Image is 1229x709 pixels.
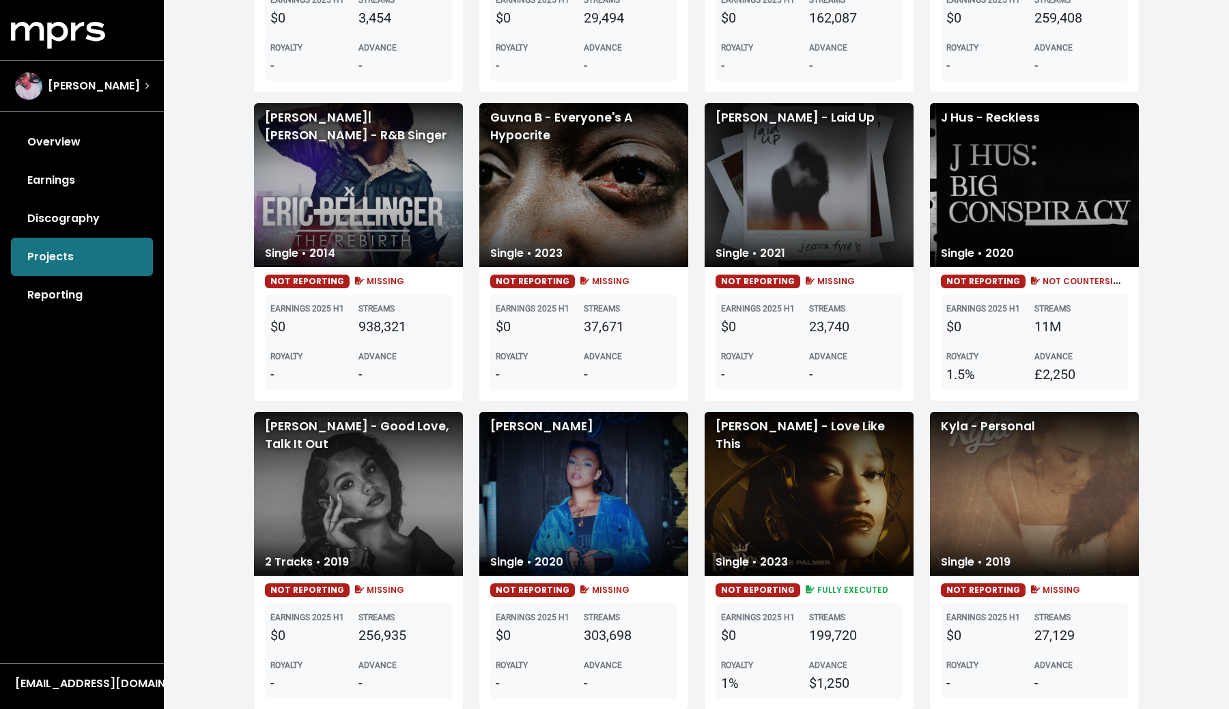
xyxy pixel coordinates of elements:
[809,8,897,28] div: 162,087
[1034,43,1073,53] b: ADVANCE
[496,613,569,622] b: EARNINGS 2025 H1
[578,275,630,287] span: MISSING
[254,240,346,267] div: Single • 2014
[11,27,105,42] a: mprs logo
[809,304,845,314] b: STREAMS
[265,583,350,597] span: NOT REPORTING
[721,316,809,337] div: $0
[358,43,397,53] b: ADVANCE
[496,304,569,314] b: EARNINGS 2025 H1
[946,625,1034,645] div: $0
[496,661,528,670] b: ROYALTY
[809,43,847,53] b: ADVANCE
[254,103,463,267] div: [PERSON_NAME]|[PERSON_NAME] - R&B Singer
[584,625,672,645] div: 303,698
[11,123,153,161] a: Overview
[946,661,978,670] b: ROYALTY
[496,673,584,693] div: -
[358,673,447,693] div: -
[358,55,447,76] div: -
[270,316,358,337] div: $0
[809,364,897,385] div: -
[270,364,358,385] div: -
[479,103,688,267] div: Guvna B - Everyone's A Hypocrite
[1034,673,1122,693] div: -
[803,275,856,287] span: MISSING
[1028,584,1081,596] span: MISSING
[270,625,358,645] div: $0
[946,352,978,361] b: ROYALTY
[941,275,1026,288] span: NOT REPORTING
[584,8,672,28] div: 29,494
[721,364,809,385] div: -
[358,304,395,314] b: STREAMS
[721,8,809,28] div: $0
[809,613,845,622] b: STREAMS
[946,316,1034,337] div: $0
[584,43,622,53] b: ADVANCE
[946,43,978,53] b: ROYALTY
[11,276,153,314] a: Reporting
[946,673,1034,693] div: -
[270,43,302,53] b: ROYALTY
[946,8,1034,28] div: $0
[930,412,1139,576] div: Kyla - Personal
[716,583,800,597] span: NOT REPORTING
[15,72,42,100] img: The selected account / producer
[496,43,528,53] b: ROYALTY
[254,548,360,576] div: 2 Tracks • 2019
[946,304,1020,314] b: EARNINGS 2025 H1
[358,316,447,337] div: 938,321
[1034,8,1122,28] div: 259,408
[721,43,753,53] b: ROYALTY
[705,412,914,576] div: [PERSON_NAME] - Love Like This
[721,613,795,622] b: EARNINGS 2025 H1
[705,548,799,576] div: Single • 2023
[358,625,447,645] div: 256,935
[11,199,153,238] a: Discography
[578,584,630,596] span: MISSING
[270,352,302,361] b: ROYALTY
[479,412,688,576] div: [PERSON_NAME]
[721,304,795,314] b: EARNINGS 2025 H1
[270,673,358,693] div: -
[584,661,622,670] b: ADVANCE
[270,8,358,28] div: $0
[1034,316,1122,337] div: 11M
[270,661,302,670] b: ROYALTY
[358,352,397,361] b: ADVANCE
[15,676,149,692] div: [EMAIL_ADDRESS][DOMAIN_NAME]
[705,103,914,267] div: [PERSON_NAME] - Laid Up
[721,673,809,693] div: 1%
[254,412,463,576] div: [PERSON_NAME] - Good Love, Talk It Out
[358,8,447,28] div: 3,454
[930,240,1025,267] div: Single • 2020
[1034,661,1073,670] b: ADVANCE
[490,583,575,597] span: NOT REPORTING
[584,352,622,361] b: ADVANCE
[584,364,672,385] div: -
[941,583,1026,597] span: NOT REPORTING
[809,55,897,76] div: -
[358,364,447,385] div: -
[1034,625,1122,645] div: 27,129
[930,103,1139,267] div: J Hus - Reckless
[496,625,584,645] div: $0
[358,661,397,670] b: ADVANCE
[496,352,528,361] b: ROYALTY
[490,275,575,288] span: NOT REPORTING
[809,625,897,645] div: 199,720
[721,55,809,76] div: -
[11,161,153,199] a: Earnings
[584,304,620,314] b: STREAMS
[946,364,1034,385] div: 1.5%
[1034,364,1122,385] div: £2,250
[270,304,344,314] b: EARNINGS 2025 H1
[479,240,574,267] div: Single • 2023
[705,240,796,267] div: Single • 2021
[584,673,672,693] div: -
[265,275,350,288] span: NOT REPORTING
[803,584,889,596] span: FULLY EXECUTED
[716,275,800,288] span: NOT REPORTING
[809,316,897,337] div: 23,740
